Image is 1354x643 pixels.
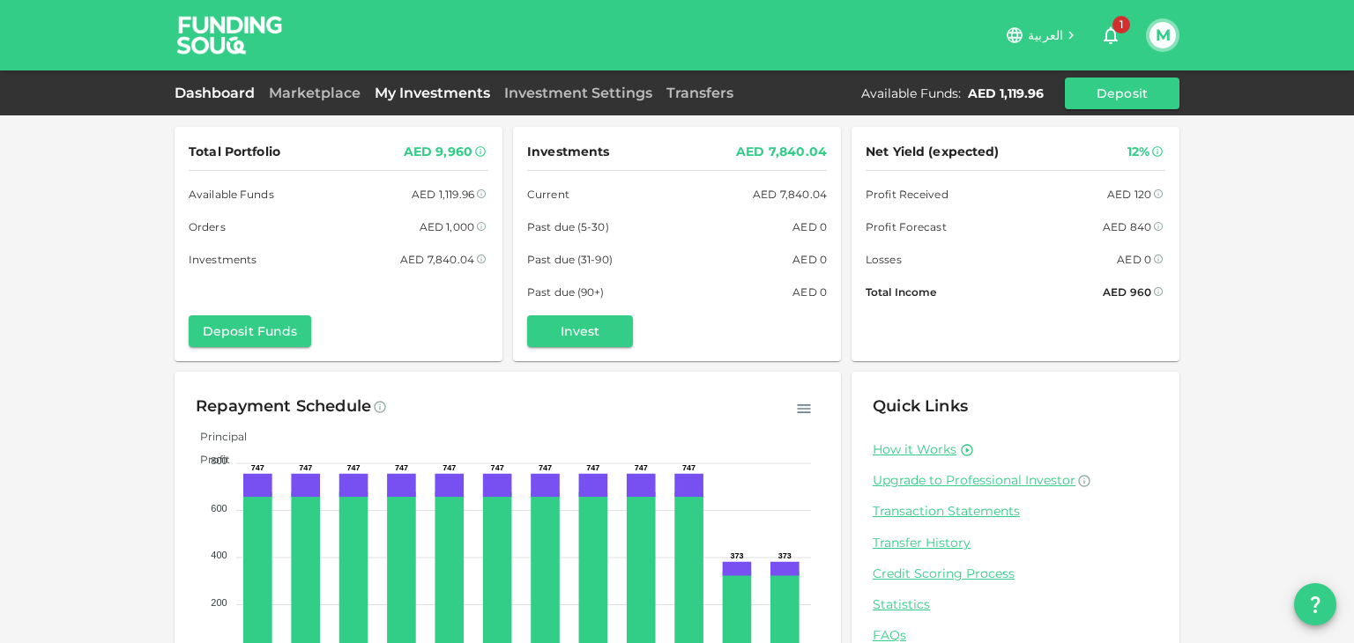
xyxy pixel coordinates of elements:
[1093,18,1128,53] button: 1
[187,453,230,466] span: Profit
[873,596,1158,613] a: Statistics
[873,441,956,458] a: How it Works
[189,185,274,203] span: Available Funds
[1103,218,1151,236] div: AED 840
[866,283,936,301] span: Total Income
[873,472,1075,488] span: Upgrade to Professional Investor
[404,141,472,163] div: AED 9,960
[753,185,827,203] div: AED 7,840.04
[1028,27,1063,43] span: العربية
[866,185,949,203] span: Profit Received
[1107,185,1151,203] div: AED 120
[873,472,1158,489] a: Upgrade to Professional Investor
[211,597,227,608] tspan: 200
[873,565,1158,582] a: Credit Scoring Process
[211,550,227,560] tspan: 400
[527,218,609,236] span: Past due (5-30)
[861,85,961,102] div: Available Funds :
[527,250,613,269] span: Past due (31-90)
[196,393,371,421] div: Repayment Schedule
[412,185,474,203] div: AED 1,119.96
[792,283,827,301] div: AED 0
[873,396,968,416] span: Quick Links
[866,141,1000,163] span: Net Yield (expected)
[527,141,609,163] span: Investments
[187,430,247,443] span: Principal
[527,283,605,301] span: Past due (90+)
[792,250,827,269] div: AED 0
[262,85,368,101] a: Marketplace
[1149,22,1176,48] button: M
[659,85,740,101] a: Transfers
[866,250,902,269] span: Losses
[400,250,474,269] div: AED 7,840.04
[792,218,827,236] div: AED 0
[189,250,257,269] span: Investments
[873,535,1158,551] a: Transfer History
[527,315,633,347] button: Invest
[211,503,227,514] tspan: 600
[497,85,659,101] a: Investment Settings
[189,218,226,236] span: Orders
[736,141,827,163] div: AED 7,840.04
[1112,16,1130,33] span: 1
[873,503,1158,520] a: Transaction Statements
[1065,78,1179,109] button: Deposit
[420,218,474,236] div: AED 1,000
[1127,141,1149,163] div: 12%
[211,455,227,466] tspan: 800
[1117,250,1151,269] div: AED 0
[968,85,1044,102] div: AED 1,119.96
[866,218,947,236] span: Profit Forecast
[527,185,569,203] span: Current
[368,85,497,101] a: My Investments
[189,141,280,163] span: Total Portfolio
[189,315,311,347] button: Deposit Funds
[1103,283,1151,301] div: AED 960
[175,85,262,101] a: Dashboard
[1294,583,1336,625] button: question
